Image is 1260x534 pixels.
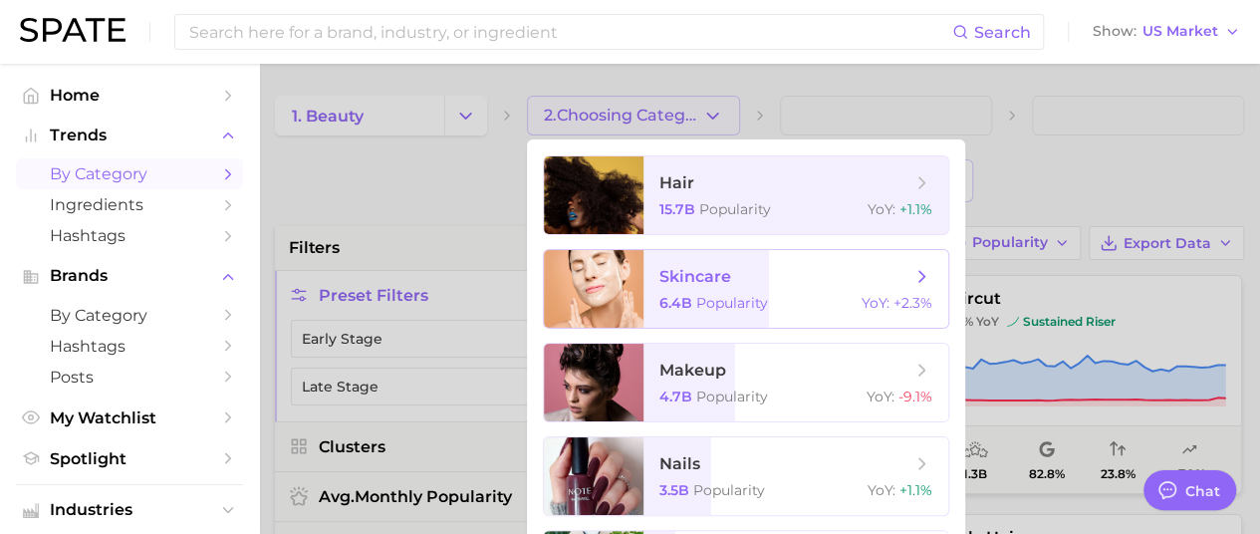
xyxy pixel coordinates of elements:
[187,15,952,49] input: Search here for a brand, industry, or ingredient
[898,388,932,405] span: -9.1%
[899,200,932,218] span: +1.1%
[50,86,209,105] span: Home
[50,164,209,183] span: by Category
[693,481,765,499] span: Popularity
[868,481,895,499] span: YoY :
[16,331,243,362] a: Hashtags
[16,300,243,331] a: by Category
[696,294,768,312] span: Popularity
[16,189,243,220] a: Ingredients
[16,402,243,433] a: My Watchlist
[899,481,932,499] span: +1.1%
[659,200,695,218] span: 15.7b
[50,195,209,214] span: Ingredients
[50,226,209,245] span: Hashtags
[659,173,694,192] span: hair
[659,361,726,380] span: makeup
[50,267,209,285] span: Brands
[50,337,209,356] span: Hashtags
[16,261,243,291] button: Brands
[50,449,209,468] span: Spotlight
[974,23,1031,42] span: Search
[20,18,126,42] img: SPATE
[893,294,932,312] span: +2.3%
[16,158,243,189] a: by Category
[1093,26,1136,37] span: Show
[659,481,689,499] span: 3.5b
[696,388,768,405] span: Popularity
[16,121,243,150] button: Trends
[868,200,895,218] span: YoY :
[659,267,731,286] span: skincare
[1142,26,1218,37] span: US Market
[16,220,243,251] a: Hashtags
[50,127,209,144] span: Trends
[659,388,692,405] span: 4.7b
[659,294,692,312] span: 6.4b
[16,495,243,525] button: Industries
[1088,19,1245,45] button: ShowUS Market
[50,501,209,519] span: Industries
[699,200,771,218] span: Popularity
[16,443,243,474] a: Spotlight
[50,408,209,427] span: My Watchlist
[867,388,894,405] span: YoY :
[659,454,700,473] span: nails
[16,80,243,111] a: Home
[862,294,889,312] span: YoY :
[50,368,209,387] span: Posts
[50,306,209,325] span: by Category
[16,362,243,393] a: Posts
